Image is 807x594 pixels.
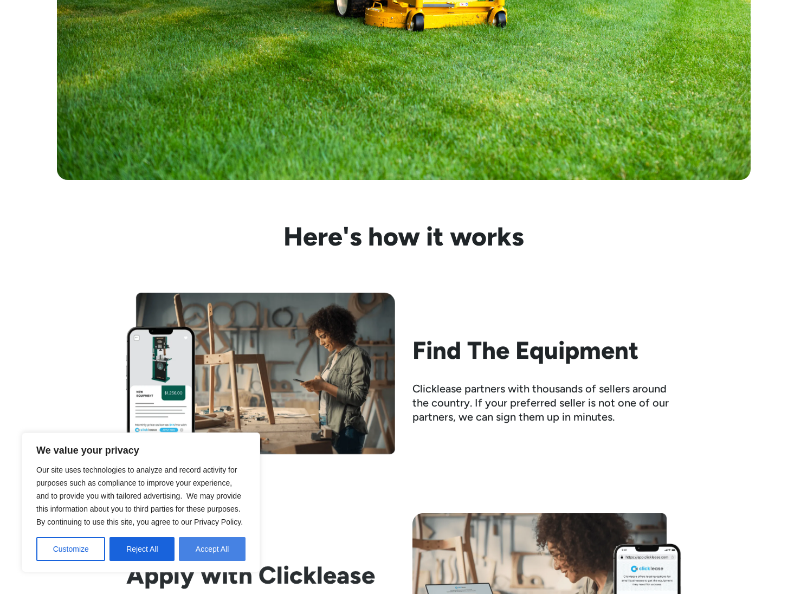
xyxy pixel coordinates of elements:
div: Clicklease partners with thousands of sellers around the country. If your preferred seller is not... [412,382,681,424]
button: Reject All [109,537,175,561]
div: We value your privacy [22,432,260,572]
img: Woman looking at her phone while standing beside her workbench with half assembled chair [126,293,395,467]
h3: Here's how it works [126,223,681,249]
p: We value your privacy [36,444,246,457]
span: Our site uses technologies to analyze and record activity for purposes such as compliance to impr... [36,466,243,526]
button: Customize [36,537,105,561]
h2: Find The Equipment [412,336,681,364]
h2: Apply with Clicklease [126,561,395,589]
button: Accept All [179,537,246,561]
